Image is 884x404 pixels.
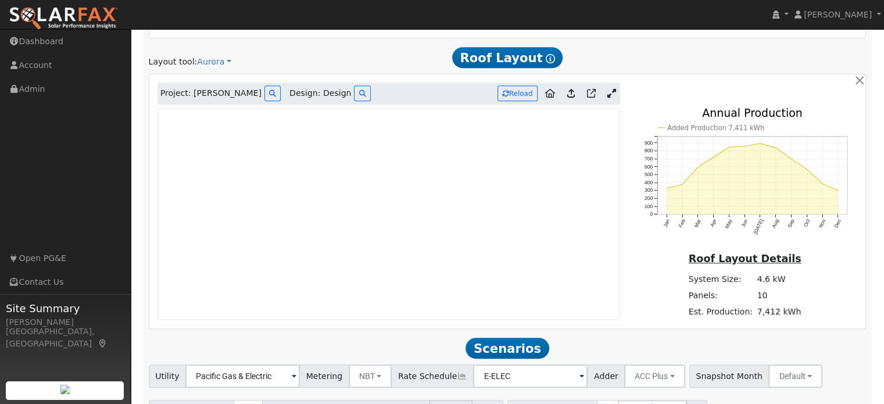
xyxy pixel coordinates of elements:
text: Nov [818,217,827,228]
text: 800 [645,148,653,153]
span: Scenarios [466,338,549,359]
text: 700 [645,156,653,162]
button: Reload [498,85,538,101]
span: Snapshot Month [689,364,770,388]
circle: onclick="" [681,183,683,185]
button: ACC Plus [624,364,685,388]
img: SolarFax [9,6,118,31]
a: Open in Aurora [582,84,600,103]
a: Map [98,339,108,348]
a: Aurora to Home [541,84,560,103]
circle: onclick="" [728,146,730,148]
text: 0 [650,211,653,217]
td: 7,412 kWh [755,303,803,320]
img: retrieve [60,385,70,394]
span: Design: Design [289,87,351,99]
span: Roof Layout [452,47,563,68]
button: NBT [349,364,392,388]
text: Aug [771,218,780,228]
div: [GEOGRAPHIC_DATA], [GEOGRAPHIC_DATA] [6,326,124,350]
td: Est. Production: [686,303,755,320]
circle: onclick="" [821,183,823,184]
span: Project: [PERSON_NAME] [160,87,262,99]
text: Apr [709,218,718,227]
text: Oct [803,218,811,228]
td: Panels: [686,287,755,303]
text: 500 [645,171,653,177]
td: System Size: [686,271,755,287]
a: Expand Aurora window [603,85,620,102]
i: Show Help [546,54,555,63]
text: Jan [662,218,671,228]
text: 200 [645,195,653,201]
text: Feb [678,218,686,228]
span: Layout tool: [149,57,198,66]
a: Upload consumption to Aurora project [563,84,579,103]
circle: onclick="" [790,158,792,159]
circle: onclick="" [713,156,714,158]
a: Aurora [197,56,231,68]
span: Site Summary [6,301,124,316]
span: Adder [587,364,625,388]
text: 600 [645,163,653,169]
text: May [724,217,733,229]
input: Select a Rate Schedule [473,364,588,388]
text: 400 [645,180,653,185]
text: Sep [786,218,796,228]
td: 4.6 kW [755,271,803,287]
text: 900 [645,140,653,145]
text: Added Production 7,411 kWh [667,123,764,131]
button: Default [768,364,822,388]
circle: onclick="" [759,142,761,144]
circle: onclick="" [697,166,699,167]
circle: onclick="" [775,146,776,148]
span: Rate Schedule [391,364,474,388]
circle: onclick="" [743,145,745,146]
text: Jun [740,218,749,228]
td: 10 [755,287,803,303]
circle: onclick="" [837,189,839,191]
text: Mar [693,218,702,228]
circle: onclick="" [665,187,667,189]
text: 100 [645,203,653,209]
text: 300 [645,187,653,193]
input: Select a Utility [185,364,300,388]
span: Metering [299,364,349,388]
text: Dec [833,217,843,228]
circle: onclick="" [806,168,808,170]
text: Annual Production [702,106,803,119]
div: [PERSON_NAME] [6,316,124,328]
span: Utility [149,364,187,388]
text: [DATE] [752,218,764,235]
span: [PERSON_NAME] [804,10,872,19]
u: Roof Layout Details [689,253,801,264]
